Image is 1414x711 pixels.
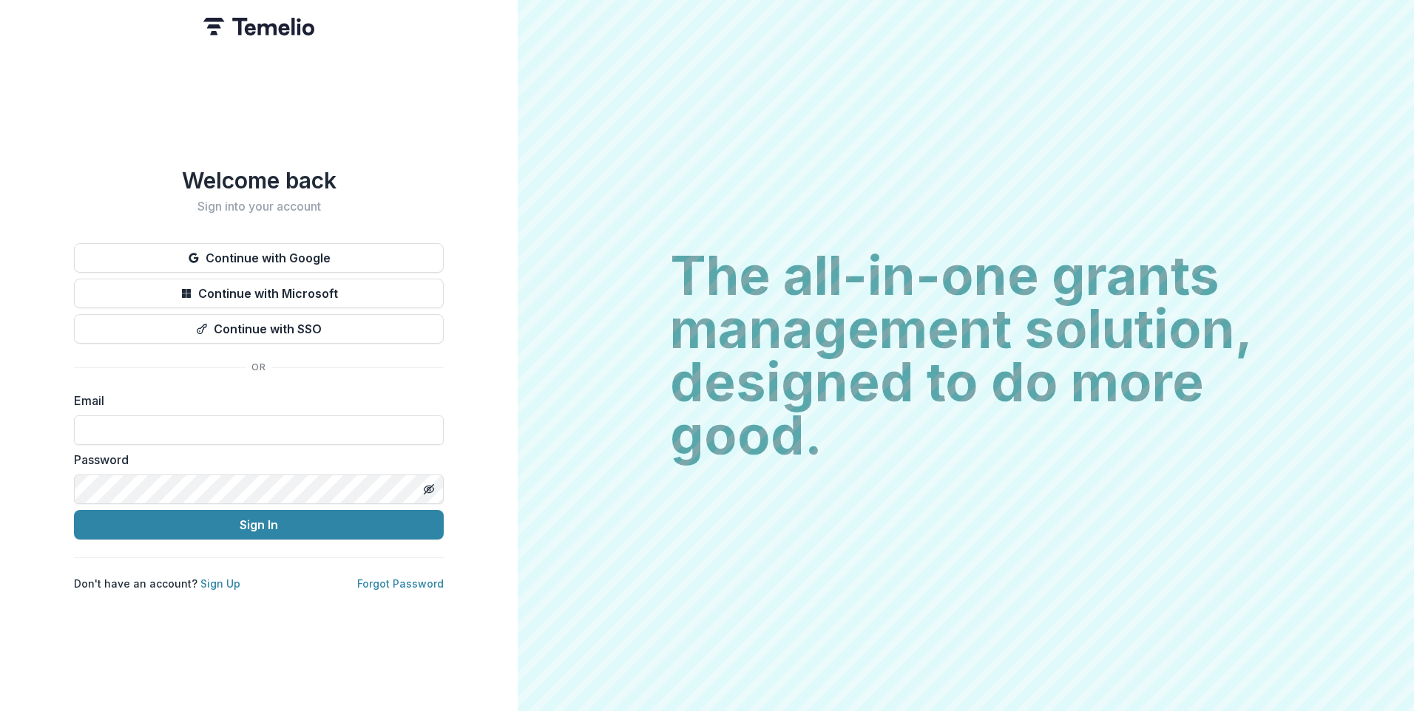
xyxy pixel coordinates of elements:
h2: Sign into your account [74,200,444,214]
h1: Welcome back [74,167,444,194]
button: Toggle password visibility [417,477,441,501]
p: Don't have an account? [74,576,240,591]
button: Continue with Microsoft [74,279,444,308]
label: Email [74,392,435,409]
button: Sign In [74,510,444,540]
img: Temelio [203,18,314,35]
a: Sign Up [200,577,240,590]
button: Continue with Google [74,243,444,273]
label: Password [74,451,435,469]
button: Continue with SSO [74,314,444,344]
a: Forgot Password [357,577,444,590]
